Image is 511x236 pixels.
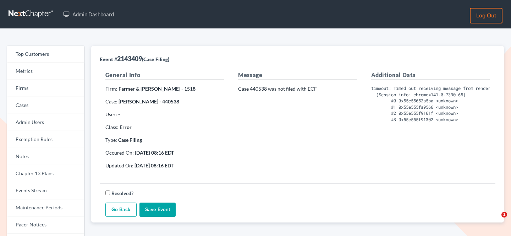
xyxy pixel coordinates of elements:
[7,97,84,114] a: Cases
[100,56,117,62] span: Event #
[139,203,176,217] input: Save Event
[118,137,142,143] strong: Case Filing
[371,71,490,80] h5: Additional Data
[7,131,84,148] a: Exemption Rules
[105,162,133,168] span: Updated On:
[501,212,507,218] span: 1
[7,216,84,234] a: Pacer Notices
[238,85,357,92] p: Case 440538 was not filed with ECF
[7,114,84,131] a: Admin Users
[7,182,84,199] a: Events Stream
[111,189,133,197] label: Resolved?
[105,111,117,117] span: User:
[105,124,119,130] span: Class:
[7,165,84,182] a: Chapter 13 Plans
[7,148,84,165] a: Notes
[119,86,196,92] strong: Farmer & [PERSON_NAME] - 1518
[7,63,84,80] a: Metrics
[105,98,117,104] span: Case:
[142,56,169,62] span: (Case Filing)
[119,98,179,104] strong: [PERSON_NAME] - 440538
[470,8,502,23] a: Log out
[134,162,174,168] strong: [DATE] 08:16 EDT
[135,150,174,156] strong: [DATE] 08:16 EDT
[118,111,120,117] strong: -
[487,212,504,229] iframe: Intercom live chat
[7,46,84,63] a: Top Customers
[238,71,357,80] h5: Message
[100,54,169,63] div: 2143409
[120,124,132,130] strong: Error
[105,86,117,92] span: Firm:
[105,203,137,217] a: Go Back
[7,199,84,216] a: Maintenance Periods
[60,8,117,21] a: Admin Dashboard
[105,150,134,156] span: Occured On:
[105,71,224,80] h5: General Info
[105,137,117,143] span: Type:
[7,80,84,97] a: Firms
[371,85,490,123] pre: timeout: Timed out receiving message from renderer: 10.000 (Session info: chrome=141.0.7390.65) #...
